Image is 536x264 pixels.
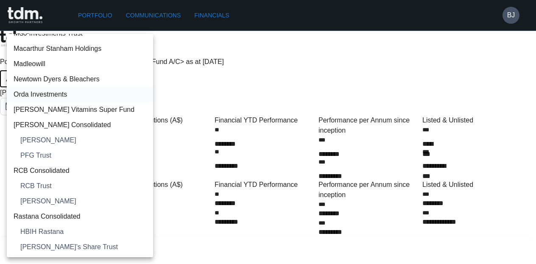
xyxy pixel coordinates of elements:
span: [PERSON_NAME] Consolidated [14,120,146,130]
span: Newtown Dyers & Bleachers [14,74,146,84]
span: Orda Investments [14,89,146,100]
span: RCB Consolidated [14,166,146,176]
span: Madleowill [14,59,146,69]
span: [PERSON_NAME]’s Share Trust [20,242,146,252]
span: HBIH Rastana [20,227,146,237]
span: RCB Trust [20,181,146,191]
span: Rastana Consolidated [14,211,146,222]
span: [PERSON_NAME] Vitamins Super Fund [14,105,146,115]
span: [PERSON_NAME] [20,196,146,206]
span: Macarthur Stanham Holdings [14,44,146,54]
span: PFG Trust [20,150,146,161]
span: [PERSON_NAME] [20,135,146,145]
